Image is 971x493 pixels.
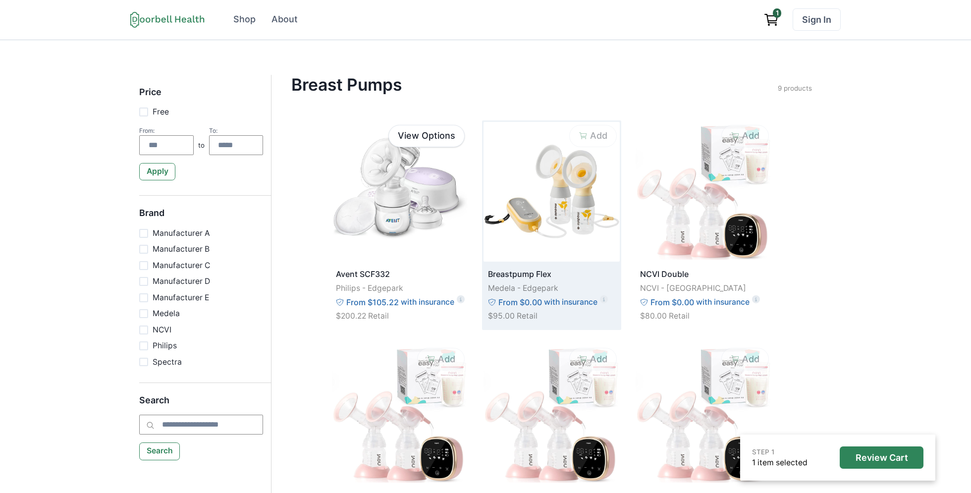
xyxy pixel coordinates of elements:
[233,13,256,26] div: Shop
[742,130,759,141] p: Add
[153,340,177,352] p: Philips
[856,452,908,463] p: Review Cart
[590,354,607,365] p: Add
[759,8,784,31] a: View cart
[332,122,468,262] img: p396f7c1jhk335ckoricv06bci68
[153,106,169,118] p: Free
[265,8,304,31] a: About
[636,345,771,485] img: 8h6fizoczv30n0gcz1f3fjohbjxi
[271,13,298,26] div: About
[388,125,465,147] a: View Options
[153,275,210,287] p: Manufacturer D
[153,324,171,336] p: NCVI
[153,260,210,272] p: Manufacturer C
[153,292,209,304] p: Manufacturer E
[401,296,454,308] p: with insurance
[139,163,175,181] button: Apply
[636,122,771,262] img: tns73qkjvnll4qaugvy1iy5zbioi
[696,296,750,308] p: with insurance
[590,130,607,141] p: Add
[291,75,777,95] h4: Breast Pumps
[721,125,768,147] button: Add
[840,446,923,469] button: Review Cart
[752,457,808,469] p: 1 item selected
[227,8,263,31] a: Shop
[793,8,841,31] a: Sign In
[742,354,759,365] p: Add
[139,395,263,415] h5: Search
[139,442,180,460] button: Search
[417,348,464,370] button: Add
[153,308,180,320] p: Medela
[640,268,767,280] p: NCVI Double
[346,296,399,308] p: From $105.22
[488,282,615,294] p: Medela - Edgepark
[438,354,455,365] p: Add
[640,282,767,294] p: NCVI - [GEOGRAPHIC_DATA]
[569,348,616,370] button: Add
[778,83,812,93] p: 9 products
[139,87,263,107] h5: Price
[752,447,808,457] p: STEP 1
[640,310,767,322] p: $80.00 Retail
[332,345,468,485] img: 9i9guwxpln76if7ibsdw5r428if1
[153,227,210,239] p: Manufacturer A
[544,296,597,308] p: with insurance
[498,296,542,308] p: From $0.00
[153,243,210,255] p: Manufacturer B
[484,122,619,262] img: wu1ofuyzz2pb86d2jgprv8htehmy
[332,122,468,329] a: Avent SCF332Philips - EdgeparkFrom $105.22with insurance$200.22 Retail
[484,345,619,485] img: y87xkqs3juv2ky039rn649m6ig26
[139,208,263,227] h5: Brand
[488,268,615,280] p: Breastpump Flex
[336,282,463,294] p: Philips - Edgepark
[650,296,694,308] p: From $0.00
[773,8,781,17] span: 1
[336,310,463,322] p: $200.22 Retail
[198,140,205,155] p: to
[139,127,194,134] div: From:
[484,122,619,329] a: Breastpump FlexMedela - EdgeparkFrom $0.00with insurance$95.00 Retail
[721,348,768,370] button: Add
[336,268,463,280] p: Avent SCF332
[488,310,615,322] p: $95.00 Retail
[153,356,182,368] p: Spectra
[569,125,616,147] button: Add
[636,122,771,329] a: NCVI DoubleNCVI - [GEOGRAPHIC_DATA]From $0.00with insurance$80.00 Retail
[209,127,264,134] div: To:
